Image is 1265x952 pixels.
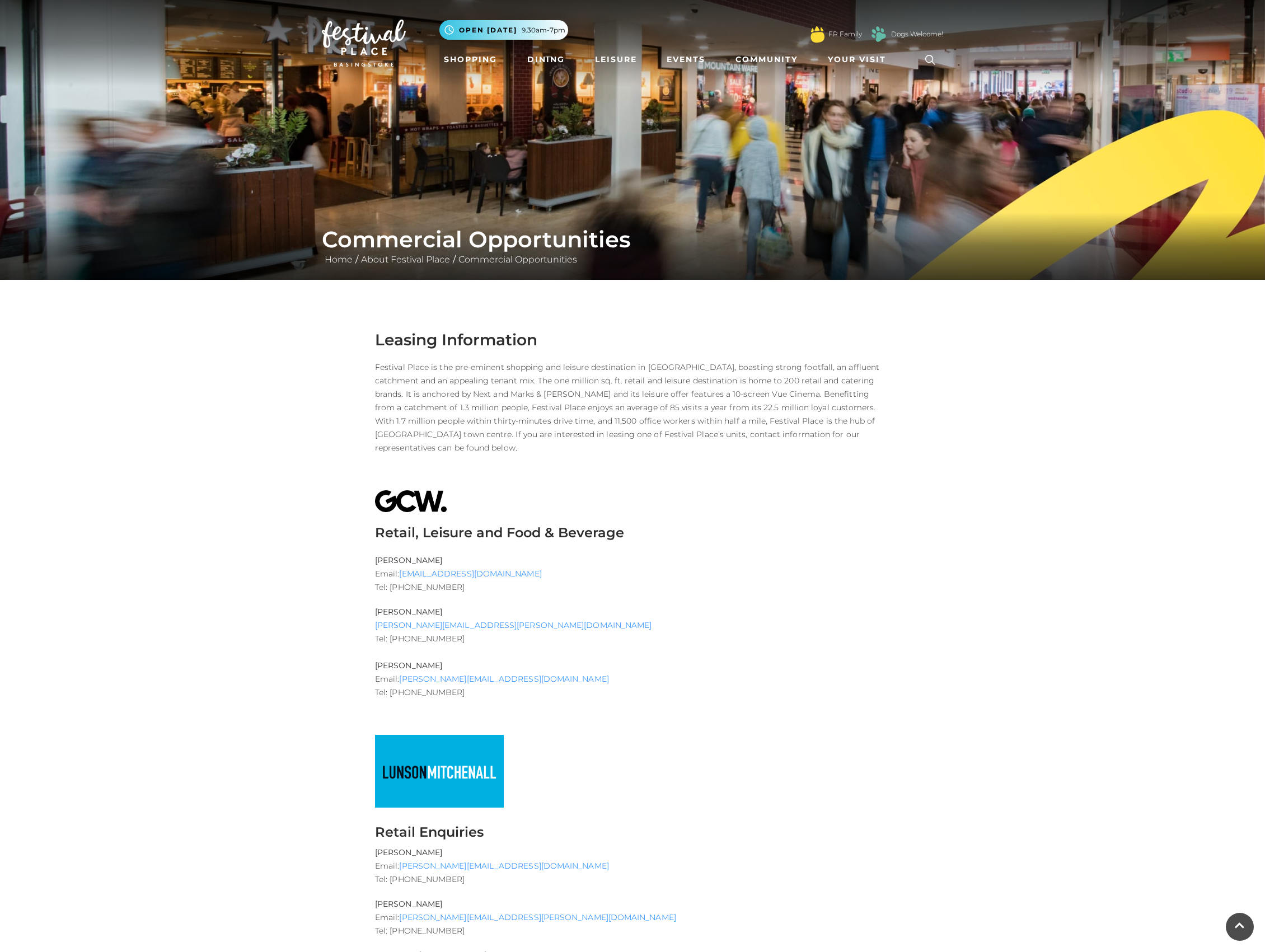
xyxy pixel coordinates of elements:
p: Festival Place is the pre-eminent shopping and leisure destination in [GEOGRAPHIC_DATA], boasting... [375,360,890,454]
span: Tel: [PHONE_NUMBER] [375,687,465,697]
img: LM-logo-768x432.png [375,735,504,807]
p: Email: Tel: [PHONE_NUMBER] [375,846,890,886]
p: Email: Tel: [PHONE_NUMBER] [375,897,890,937]
a: Leisure [591,49,641,70]
h4: Retail Enquiries [375,808,890,840]
a: About Festival Place [358,254,453,265]
strong: [PERSON_NAME] [375,847,442,857]
img: GCW%20Logo.png [375,490,447,512]
h3: Leasing Information [375,330,890,349]
a: [EMAIL_ADDRESS][DOMAIN_NAME] [399,569,541,579]
h3: Retail, Leisure and Food & Beverage [375,523,890,542]
p: Email: Tel: [PHONE_NUMBER] [375,554,890,594]
a: Shopping [439,49,502,70]
div: / / [313,226,952,266]
span: Tel: [PHONE_NUMBER] Email: [375,620,652,684]
img: Festival Place Logo [322,20,406,67]
a: Community [731,49,802,70]
b: [PERSON_NAME] [375,555,442,565]
span: 9.30am-7pm [522,25,565,35]
b: [PERSON_NAME] [375,607,442,617]
span: Your Visit [828,54,886,65]
a: FP Family [828,29,862,39]
a: [PERSON_NAME][EMAIL_ADDRESS][DOMAIN_NAME] [399,861,608,871]
a: [PERSON_NAME][EMAIL_ADDRESS][DOMAIN_NAME] [399,674,608,684]
b: [PERSON_NAME] [375,660,442,670]
a: Events [662,49,710,70]
a: [PERSON_NAME][EMAIL_ADDRESS][PERSON_NAME][DOMAIN_NAME] [375,620,652,630]
a: [PERSON_NAME][EMAIL_ADDRESS][PERSON_NAME][DOMAIN_NAME] [399,912,676,922]
button: Open [DATE] 9.30am-7pm [439,20,568,40]
a: Your Visit [823,49,896,70]
a: Home [322,254,355,265]
a: Dining [523,49,569,70]
h1: Commercial Opportunities [322,226,943,253]
a: Dogs Welcome! [891,29,943,39]
strong: [PERSON_NAME] [375,899,442,909]
a: Commercial Opportunities [456,254,580,265]
span: Open [DATE] [459,25,517,35]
